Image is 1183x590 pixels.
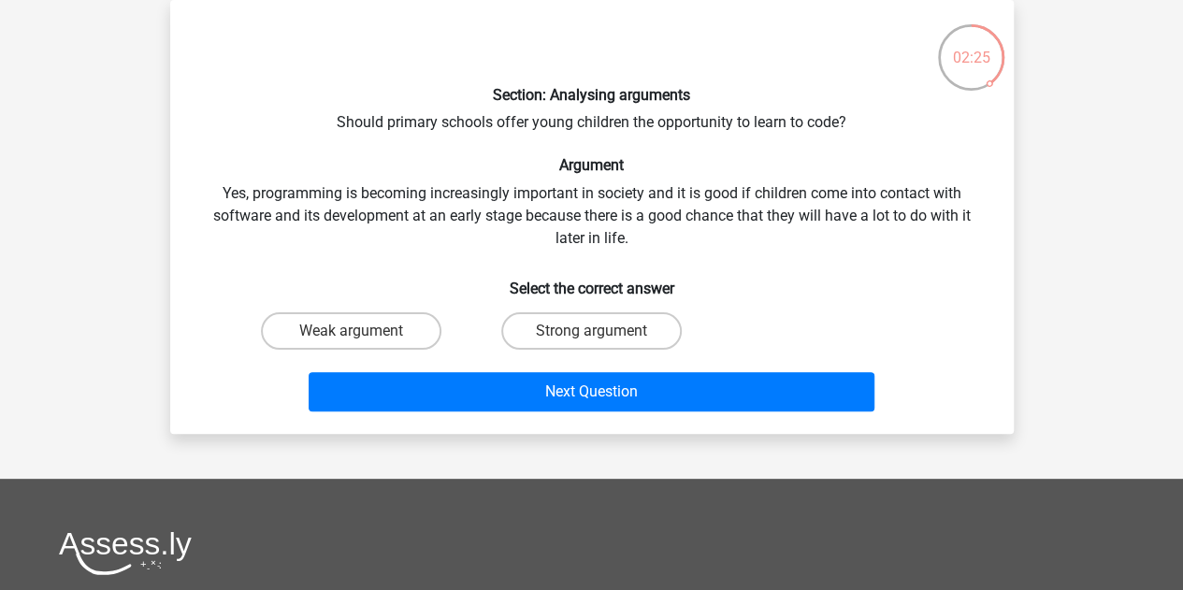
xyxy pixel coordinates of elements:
[200,156,984,174] h6: Argument
[501,312,682,350] label: Strong argument
[309,372,874,411] button: Next Question
[200,265,984,297] h6: Select the correct answer
[936,22,1006,69] div: 02:25
[261,312,441,350] label: Weak argument
[59,531,192,575] img: Assessly logo
[200,86,984,104] h6: Section: Analysing arguments
[178,15,1006,419] div: Should primary schools offer young children the opportunity to learn to code? Yes, programming is...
